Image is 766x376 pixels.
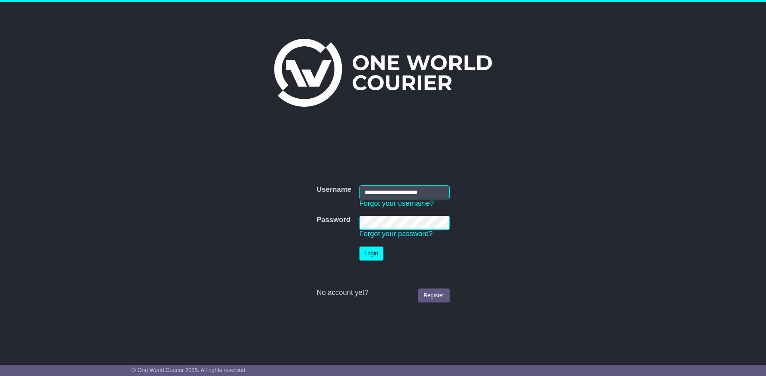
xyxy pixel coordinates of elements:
img: One World [274,39,492,107]
span: © One World Courier 2025. All rights reserved. [132,367,247,373]
label: Password [316,216,350,225]
button: Login [359,247,383,261]
a: Forgot your username? [359,199,434,207]
label: Username [316,185,351,194]
a: Forgot your password? [359,230,433,238]
a: Register [418,288,449,302]
div: No account yet? [316,288,449,297]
